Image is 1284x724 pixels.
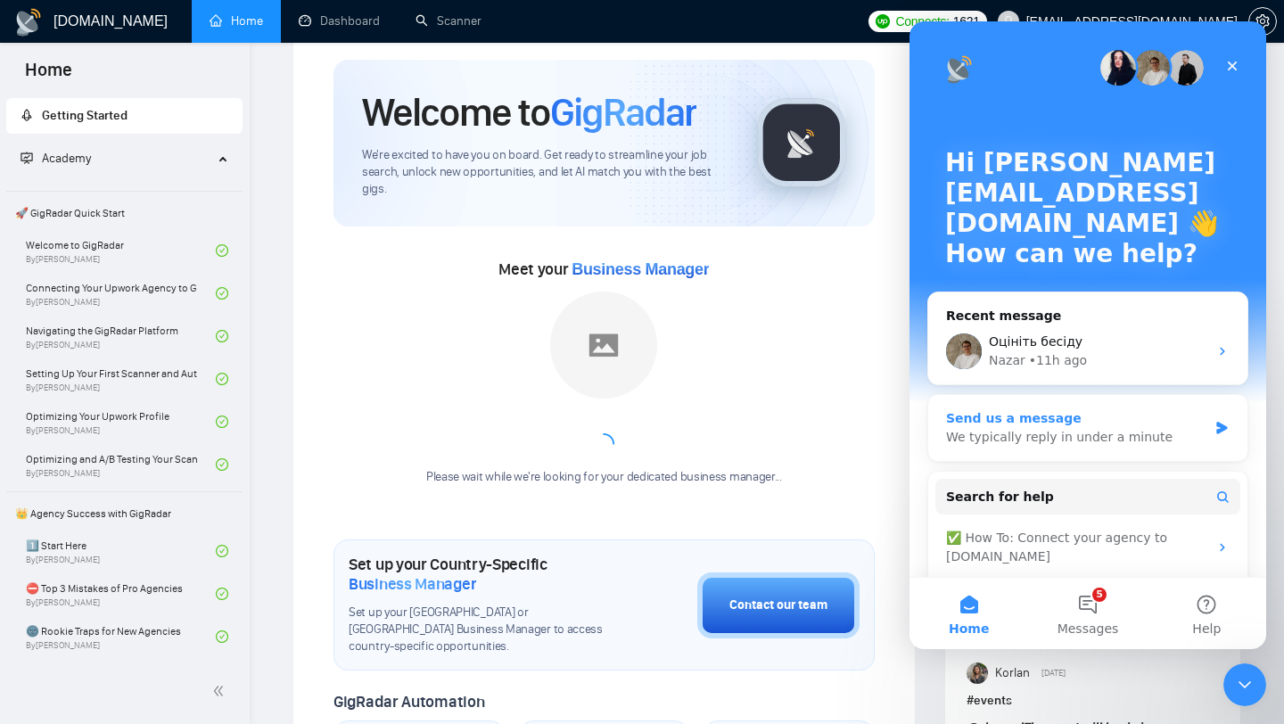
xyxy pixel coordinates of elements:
span: check-circle [216,244,228,257]
span: Academy [21,151,91,166]
span: double-left [212,682,230,700]
img: placeholder.png [550,292,657,399]
button: setting [1248,7,1277,36]
span: GigRadar [550,88,696,136]
a: Connecting Your Upwork Agency to GigRadarBy[PERSON_NAME] [26,274,216,313]
span: check-circle [216,373,228,385]
span: Set up your [GEOGRAPHIC_DATA] or [GEOGRAPHIC_DATA] Business Manager to access country-specific op... [349,605,608,655]
span: 🚀 GigRadar Quick Start [8,195,241,231]
img: gigradar-logo.png [757,98,846,187]
h1: Welcome to [362,88,696,136]
span: rocket [21,109,33,121]
span: user [1002,15,1015,28]
span: Business Manager [349,574,476,594]
a: searchScanner [416,13,481,29]
div: Contact our team [729,596,827,615]
a: Navigating the GigRadar PlatformBy[PERSON_NAME] [26,317,216,356]
span: GigRadar Automation [333,692,484,712]
button: Contact our team [697,572,860,638]
span: Connects: [895,12,949,31]
iframe: Intercom live chat [909,21,1266,649]
span: fund-projection-screen [21,152,33,164]
span: [DATE] [1041,665,1066,681]
span: loading [593,433,614,455]
h1: Set up your Country-Specific [349,555,608,594]
div: Please wait while we're looking for your dedicated business manager... [416,469,793,486]
span: We're excited to have you on board. Get ready to streamline your job search, unlock new opportuni... [362,147,728,198]
span: setting [1249,14,1276,29]
span: check-circle [216,458,228,471]
span: Academy [42,151,91,166]
a: 1️⃣ Start HereBy[PERSON_NAME] [26,531,216,571]
span: check-circle [216,630,228,643]
li: Getting Started [6,98,243,134]
span: 👑 Agency Success with GigRadar [8,496,241,531]
img: logo [14,8,43,37]
a: setting [1248,14,1277,29]
a: Welcome to GigRadarBy[PERSON_NAME] [26,231,216,270]
span: check-circle [216,415,228,428]
span: check-circle [216,287,228,300]
a: Optimizing Your Upwork ProfileBy[PERSON_NAME] [26,402,216,441]
span: check-circle [216,330,228,342]
iframe: Intercom live chat [1223,663,1266,706]
a: Optimizing and A/B Testing Your Scanner for Better ResultsBy[PERSON_NAME] [26,445,216,484]
span: Getting Started [42,108,128,123]
img: Korlan [967,662,988,684]
h1: # events [967,691,1219,711]
a: dashboardDashboard [299,13,380,29]
a: 🌚 Rookie Traps for New AgenciesBy[PERSON_NAME] [26,617,216,656]
span: check-circle [216,588,228,600]
img: upwork-logo.png [876,14,890,29]
span: Home [11,57,86,95]
span: Business Manager [572,260,709,278]
span: check-circle [216,545,228,557]
a: homeHome [210,13,263,29]
span: 1621 [953,12,980,31]
span: Korlan [995,663,1030,683]
a: ⛔ Top 3 Mistakes of Pro AgenciesBy[PERSON_NAME] [26,574,216,613]
a: Setting Up Your First Scanner and Auto-BidderBy[PERSON_NAME] [26,359,216,399]
span: Meet your [498,259,709,279]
